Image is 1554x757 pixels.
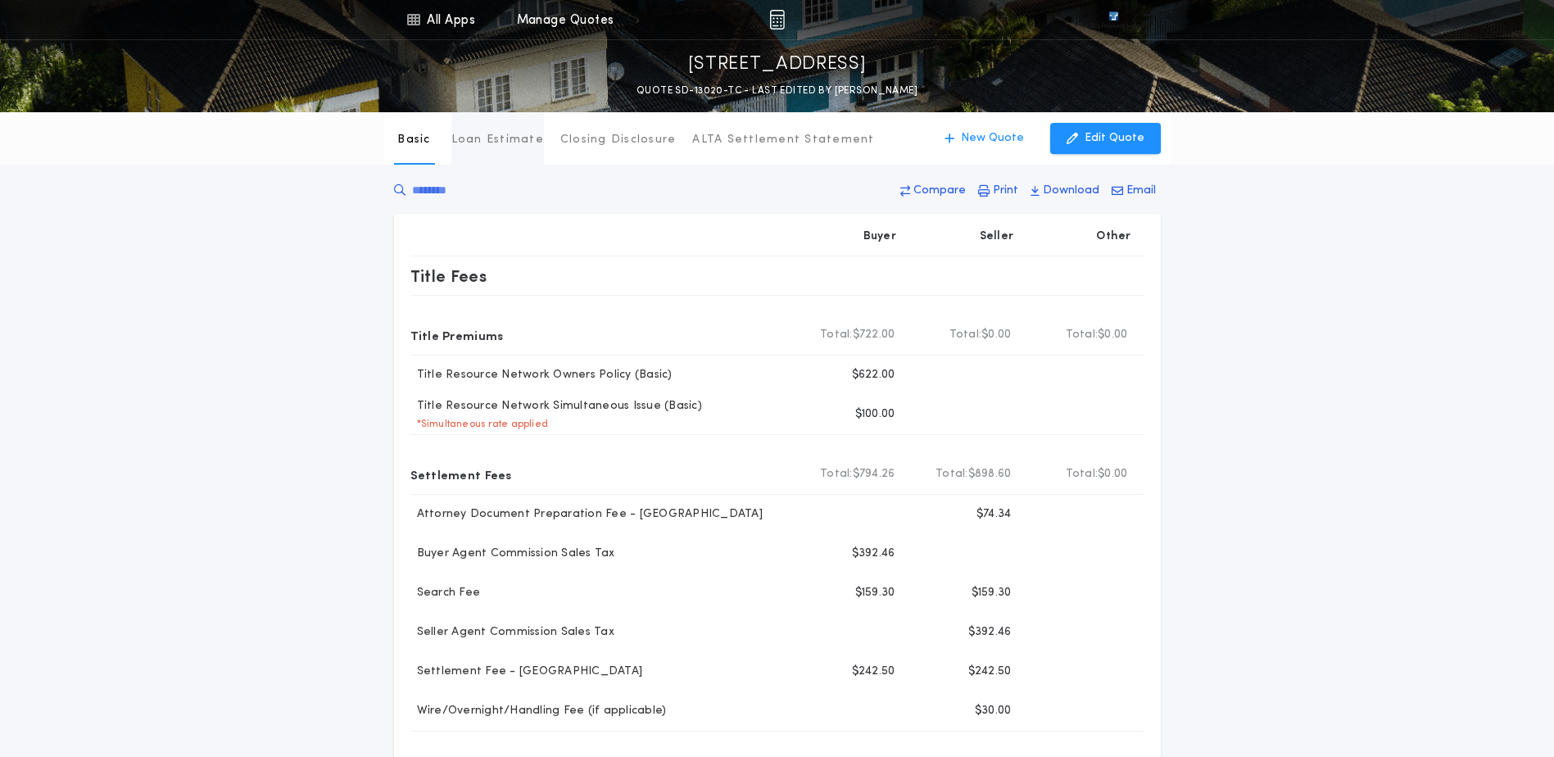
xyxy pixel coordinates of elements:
p: $242.50 [968,664,1012,680]
button: Email [1107,176,1161,206]
p: $74.34 [976,506,1012,523]
span: $0.00 [981,327,1011,343]
span: $794.26 [853,466,895,483]
img: vs-icon [1079,11,1148,28]
button: New Quote [928,123,1040,154]
p: Other [1096,229,1130,245]
p: Title Fees [410,263,487,289]
b: Total: [949,327,982,343]
p: Closing Disclosure [560,132,677,148]
p: $30.00 [975,703,1012,719]
span: $722.00 [853,327,895,343]
button: Edit Quote [1050,123,1161,154]
button: Print [973,176,1023,206]
p: Wire/Overnight/Handling Fee (if applicable) [410,703,667,719]
p: Seller Agent Commission Sales Tax [410,624,614,641]
p: Compare [913,183,966,199]
p: $392.46 [852,546,895,562]
p: New Quote [961,130,1024,147]
p: $100.00 [855,406,895,423]
b: Total: [820,466,853,483]
p: Title Resource Network Simultaneous Issue (Basic) [410,398,702,415]
p: * Simultaneous rate applied [410,418,549,431]
b: Total: [1066,327,1099,343]
p: Buyer Agent Commission Sales Tax [410,546,615,562]
p: Title Premiums [410,322,504,348]
p: Basic [397,132,430,148]
p: Settlement Fees [410,461,512,487]
p: Edit Quote [1085,130,1144,147]
b: Total: [936,466,968,483]
span: $0.00 [1098,466,1127,483]
p: Title Resource Network Owners Policy (Basic) [410,367,673,383]
p: [STREET_ADDRESS] [688,52,867,78]
p: Seller [980,229,1014,245]
p: Search Fee [410,585,481,601]
p: $159.30 [972,585,1012,601]
p: Loan Estimate [451,132,544,148]
p: Settlement Fee - [GEOGRAPHIC_DATA] [410,664,643,680]
img: img [769,10,785,29]
p: Attorney Document Preparation Fee - [GEOGRAPHIC_DATA] [410,506,763,523]
button: Download [1026,176,1104,206]
b: Total: [1066,466,1099,483]
p: $392.46 [968,624,1012,641]
p: Print [993,183,1018,199]
p: Buyer [863,229,896,245]
p: Email [1126,183,1156,199]
p: $159.30 [855,585,895,601]
b: Total: [820,327,853,343]
p: Download [1043,183,1099,199]
span: $898.60 [968,466,1012,483]
button: Compare [895,176,971,206]
p: $242.50 [852,664,895,680]
p: ALTA Settlement Statement [692,132,874,148]
p: QUOTE SD-13020-TC - LAST EDITED BY [PERSON_NAME] [637,83,917,99]
p: $622.00 [852,367,895,383]
span: $0.00 [1098,327,1127,343]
